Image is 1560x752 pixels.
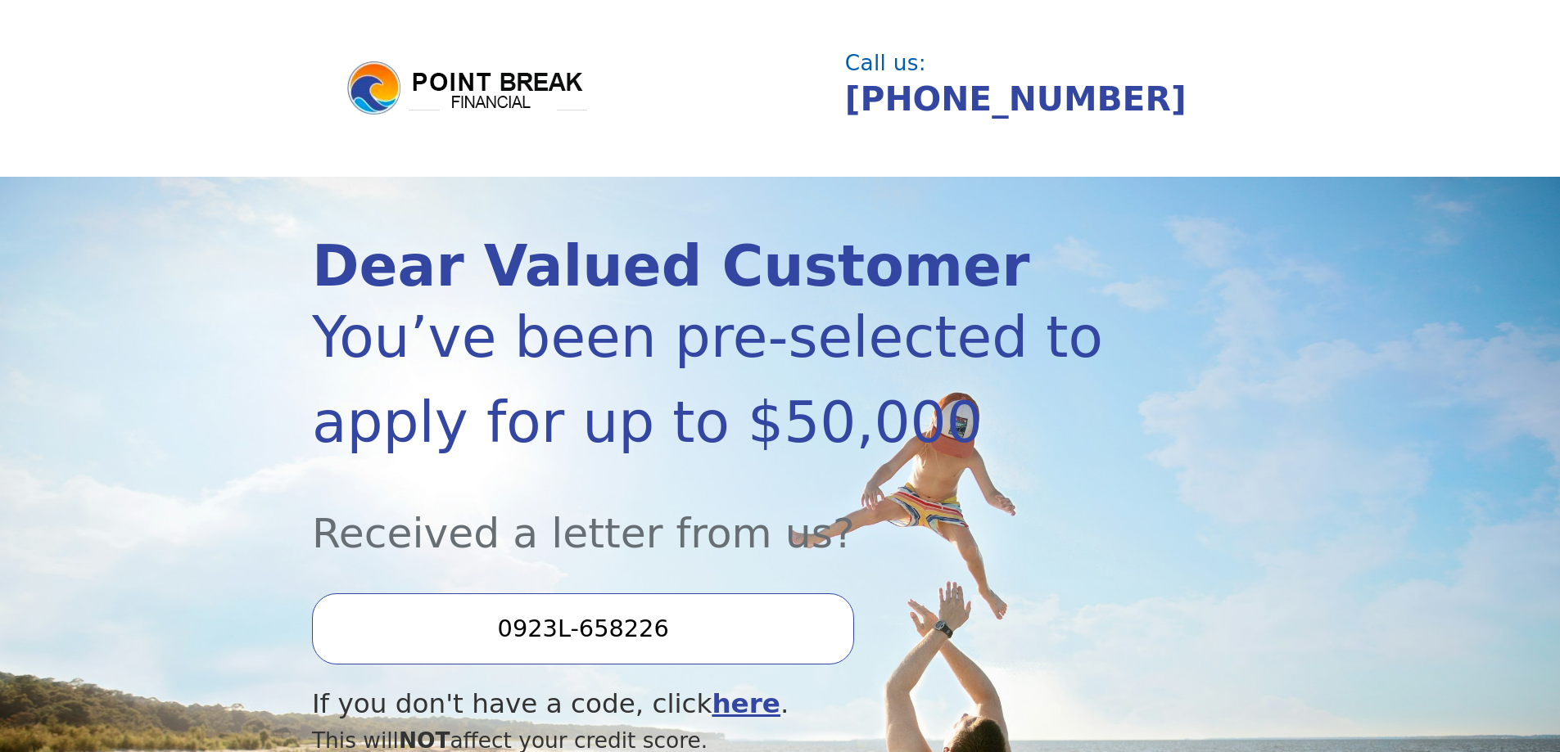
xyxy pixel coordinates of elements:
[712,688,780,719] a: here
[845,52,1235,74] div: Call us:
[312,593,854,664] input: Enter your Offer Code:
[345,59,590,118] img: logo.png
[845,79,1187,119] a: [PHONE_NUMBER]
[312,465,1108,564] div: Received a letter from us?
[312,238,1108,295] div: Dear Valued Customer
[312,684,1108,724] div: If you don't have a code, click .
[312,295,1108,465] div: You’ve been pre-selected to apply for up to $50,000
